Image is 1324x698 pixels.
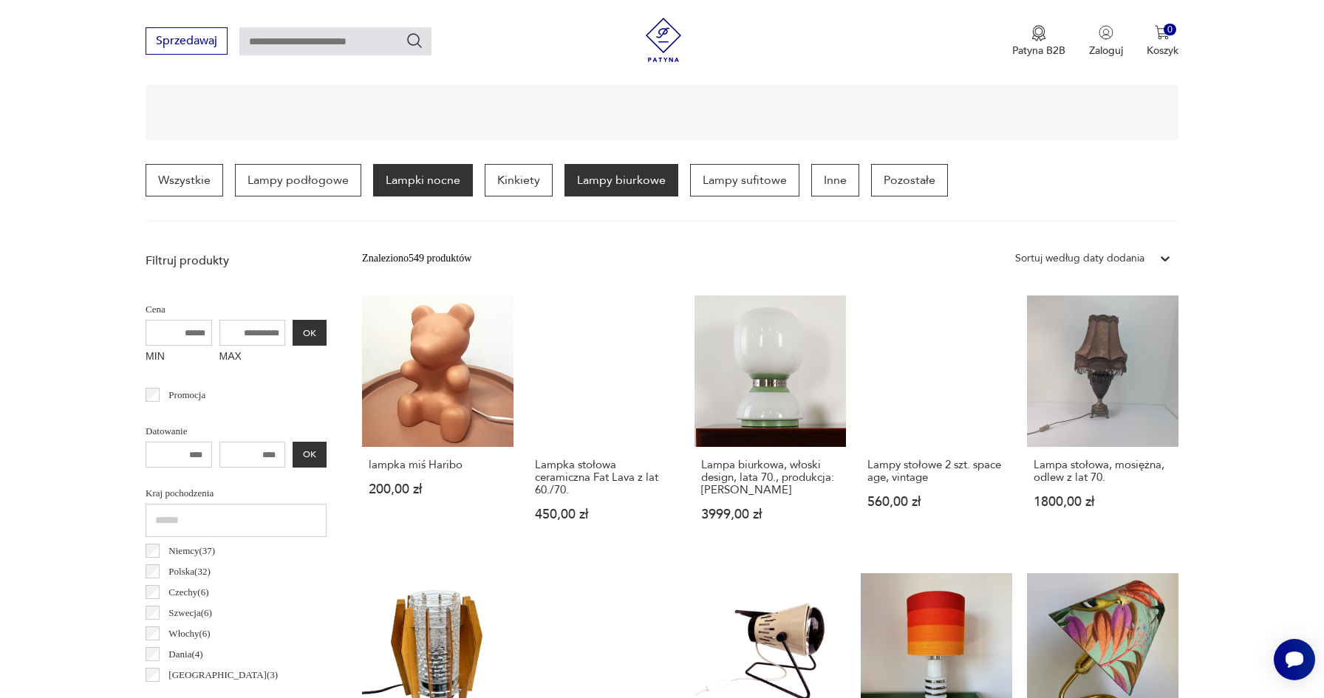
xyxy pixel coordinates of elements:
[362,295,513,550] a: lampka miś Haribolampka miś Haribo200,00 zł
[1034,459,1172,484] h3: Lampa stołowa, mosiężna, odlew z lat 70.
[168,564,210,580] p: Polska ( 32 )
[1089,44,1123,58] p: Zaloguj
[406,32,423,49] button: Szukaj
[1274,639,1315,680] iframe: Smartsupp widget button
[1012,25,1065,58] a: Ikona medaluPatyna B2B
[701,508,839,521] p: 3999,00 zł
[146,485,327,502] p: Kraj pochodzenia
[867,496,1006,508] p: 560,00 zł
[362,250,471,267] div: Znaleziono 549 produktów
[146,301,327,318] p: Cena
[564,164,678,196] a: Lampy biurkowe
[861,295,1012,550] a: Lampy stołowe 2 szt. space age, vintageLampy stołowe 2 szt. space age, vintage560,00 zł
[1034,496,1172,508] p: 1800,00 zł
[235,164,361,196] a: Lampy podłogowe
[1089,25,1123,58] button: Zaloguj
[811,164,859,196] a: Inne
[168,387,205,403] p: Promocja
[168,605,212,621] p: Szwecja ( 6 )
[168,543,215,559] p: Niemcy ( 37 )
[1012,25,1065,58] button: Patyna B2B
[369,483,507,496] p: 200,00 zł
[369,459,507,471] h3: lampka miś Haribo
[535,508,673,521] p: 450,00 zł
[701,459,839,496] h3: Lampa biurkowa, włoski design, lata 70., produkcja: [PERSON_NAME]
[373,164,473,196] a: Lampki nocne
[168,626,210,642] p: Włochy ( 6 )
[1164,24,1176,36] div: 0
[293,320,327,346] button: OK
[1015,250,1144,267] div: Sortuj według daty dodania
[146,423,327,439] p: Datowanie
[871,164,948,196] a: Pozostałe
[146,253,327,269] p: Filtruj produkty
[1031,25,1046,41] img: Ikona medalu
[641,18,686,62] img: Patyna - sklep z meblami i dekoracjami vintage
[168,646,202,663] p: Dania ( 4 )
[168,667,278,683] p: [GEOGRAPHIC_DATA] ( 3 )
[1147,25,1178,58] button: 0Koszyk
[535,459,673,496] h3: Lampka stołowa ceramiczna Fat Lava z lat 60./70.
[1147,44,1178,58] p: Koszyk
[1027,295,1178,550] a: Lampa stołowa, mosiężna, odlew z lat 70.Lampa stołowa, mosiężna, odlew z lat 70.1800,00 zł
[867,459,1006,484] h3: Lampy stołowe 2 szt. space age, vintage
[690,164,799,196] a: Lampy sufitowe
[293,442,327,468] button: OK
[146,37,228,47] a: Sprzedawaj
[146,164,223,196] a: Wszystkie
[1012,44,1065,58] p: Patyna B2B
[146,27,228,55] button: Sprzedawaj
[146,346,212,369] label: MIN
[168,584,208,601] p: Czechy ( 6 )
[485,164,553,196] a: Kinkiety
[695,295,846,550] a: Lampa biurkowa, włoski design, lata 70., produkcja: WłochyLampa biurkowa, włoski design, lata 70....
[1155,25,1170,40] img: Ikona koszyka
[219,346,286,369] label: MAX
[1099,25,1113,40] img: Ikonka użytkownika
[528,295,680,550] a: Lampka stołowa ceramiczna Fat Lava z lat 60./70.Lampka stołowa ceramiczna Fat Lava z lat 60./70.4...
